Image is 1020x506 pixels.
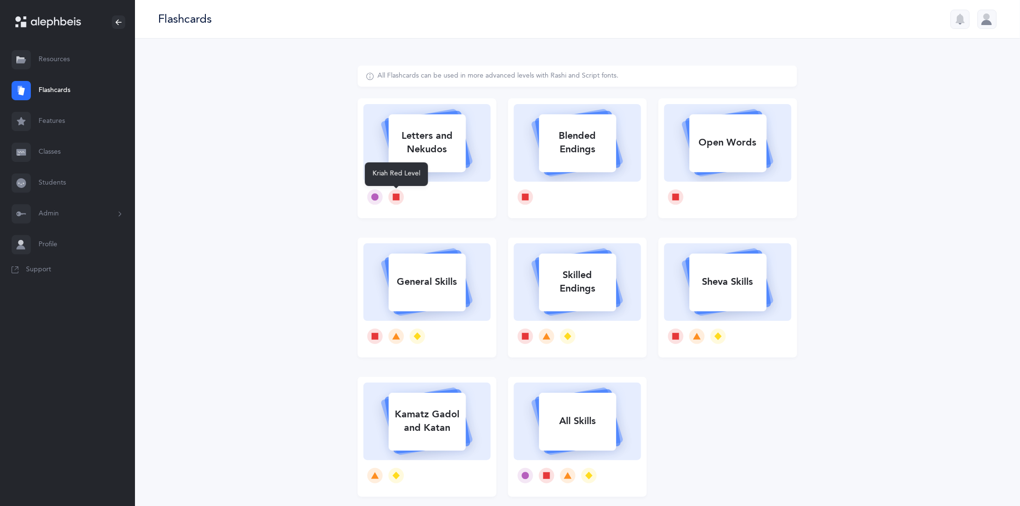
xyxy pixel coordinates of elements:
div: Kamatz Gadol and Katan [389,402,466,440]
div: Skilled Endings [539,263,616,301]
div: All Skills [539,409,616,434]
div: Open Words [689,130,766,155]
div: All Flashcards can be used in more advanced levels with Rashi and Script fonts. [377,71,618,81]
div: Letters and Nekudos [389,123,466,162]
div: Blended Endings [539,123,616,162]
div: Flashcards [158,11,212,27]
div: Kriah Red Level [365,162,428,186]
span: Support [26,265,51,275]
div: Sheva Skills [689,269,766,294]
div: General Skills [389,269,466,294]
